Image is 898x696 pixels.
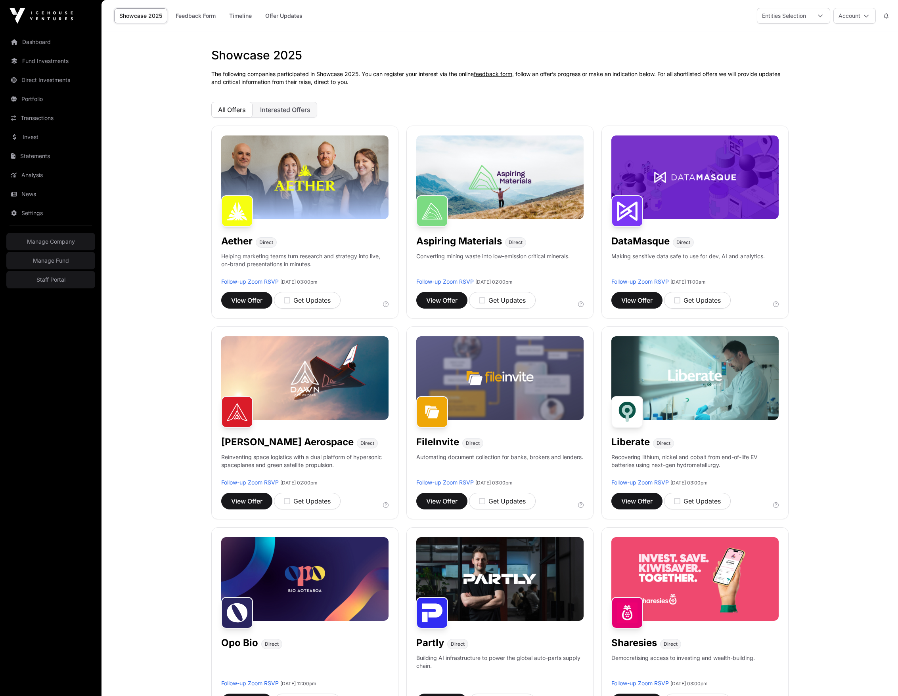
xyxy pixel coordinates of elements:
button: All Offers [211,102,253,118]
button: Get Updates [664,292,731,309]
span: View Offer [231,296,262,305]
a: Timeline [224,8,257,23]
span: Direct [509,239,523,246]
a: Settings [6,204,95,222]
img: Aether [221,195,253,227]
a: feedback form [474,71,512,77]
span: Direct [664,641,678,647]
img: Partly [416,597,448,629]
button: View Offer [611,292,662,309]
button: View Offer [611,493,662,509]
span: All Offers [218,106,246,114]
img: Liberate [611,396,643,428]
a: Invest [6,128,95,146]
a: Follow-up Zoom RSVP [611,479,669,486]
img: Sharesies [611,597,643,629]
button: Get Updates [469,493,536,509]
img: Opo-Bio-Banner.jpg [221,537,389,621]
img: Aether-Banner.jpg [221,135,389,219]
span: Direct [657,440,670,446]
h1: Showcase 2025 [211,48,789,62]
a: Analysis [6,166,95,184]
a: Fund Investments [6,52,95,70]
button: Get Updates [664,493,731,509]
a: Follow-up Zoom RSVP [611,680,669,686]
button: Get Updates [469,292,536,309]
img: File-Invite-Banner.jpg [416,336,584,420]
a: Follow-up Zoom RSVP [611,278,669,285]
a: Feedback Form [170,8,221,23]
img: DataMasque [611,195,643,227]
h1: Liberate [611,436,650,448]
img: Icehouse Ventures Logo [10,8,73,24]
span: Direct [265,641,279,647]
button: Account [833,8,876,24]
span: View Offer [426,496,458,506]
a: Dashboard [6,33,95,51]
button: View Offer [416,292,467,309]
img: Aspiring-Banner.jpg [416,135,584,219]
span: View Offer [621,496,653,506]
div: Get Updates [479,496,526,506]
span: Direct [451,641,465,647]
p: Making sensitive data safe to use for dev, AI and analytics. [611,252,765,278]
button: Get Updates [274,493,341,509]
span: [DATE] 03:00pm [475,480,513,486]
a: Direct Investments [6,71,95,89]
img: DataMasque-Banner.jpg [611,135,779,219]
h1: Sharesies [611,637,657,649]
a: Follow-up Zoom RSVP [416,479,474,486]
p: The following companies participated in Showcase 2025. You can register your interest via the onl... [211,70,789,86]
a: Staff Portal [6,271,95,288]
span: [DATE] 11:00am [670,279,706,285]
span: Direct [466,440,480,446]
h1: Aspiring Materials [416,235,502,248]
p: Recovering lithium, nickel and cobalt from end-of-life EV batteries using next-gen hydrometallurgy. [611,453,779,479]
a: News [6,185,95,203]
a: Follow-up Zoom RSVP [416,278,474,285]
button: View Offer [221,292,272,309]
div: Get Updates [284,496,331,506]
div: Entities Selection [757,8,811,23]
p: Building AI infrastructure to power the global auto-parts supply chain. [416,654,584,679]
img: Opo Bio [221,597,253,629]
img: Dawn Aerospace [221,396,253,428]
h1: Opo Bio [221,637,258,649]
span: [DATE] 03:00pm [670,681,708,686]
a: Manage Fund [6,252,95,269]
span: View Offer [621,296,653,305]
a: Showcase 2025 [114,8,167,23]
img: Aspiring Materials [416,195,448,227]
span: [DATE] 12:00pm [280,681,316,686]
button: Interested Offers [253,102,317,118]
img: FileInvite [416,396,448,428]
h1: Aether [221,235,253,248]
a: View Offer [221,493,272,509]
p: Helping marketing teams turn research and strategy into live, on-brand presentations in minutes. [221,252,389,278]
button: View Offer [416,493,467,509]
img: Dawn-Banner.jpg [221,336,389,420]
a: Portfolio [6,90,95,108]
span: [DATE] 03:00pm [280,279,318,285]
a: Offer Updates [260,8,308,23]
span: [DATE] 02:00pm [475,279,513,285]
span: View Offer [426,296,458,305]
a: Follow-up Zoom RSVP [221,278,279,285]
p: Reinventing space logistics with a dual platform of hypersonic spaceplanes and green satellite pr... [221,453,389,479]
img: Sharesies-Banner.jpg [611,537,779,621]
h1: DataMasque [611,235,670,248]
h1: [PERSON_NAME] Aerospace [221,436,354,448]
button: Get Updates [274,292,341,309]
img: Partly-Banner.jpg [416,537,584,621]
span: Direct [360,440,374,446]
span: Direct [676,239,690,246]
span: Direct [259,239,273,246]
span: [DATE] 03:00pm [670,480,708,486]
p: Democratising access to investing and wealth-building. [611,654,755,679]
h1: Partly [416,637,444,649]
a: Follow-up Zoom RSVP [221,479,279,486]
